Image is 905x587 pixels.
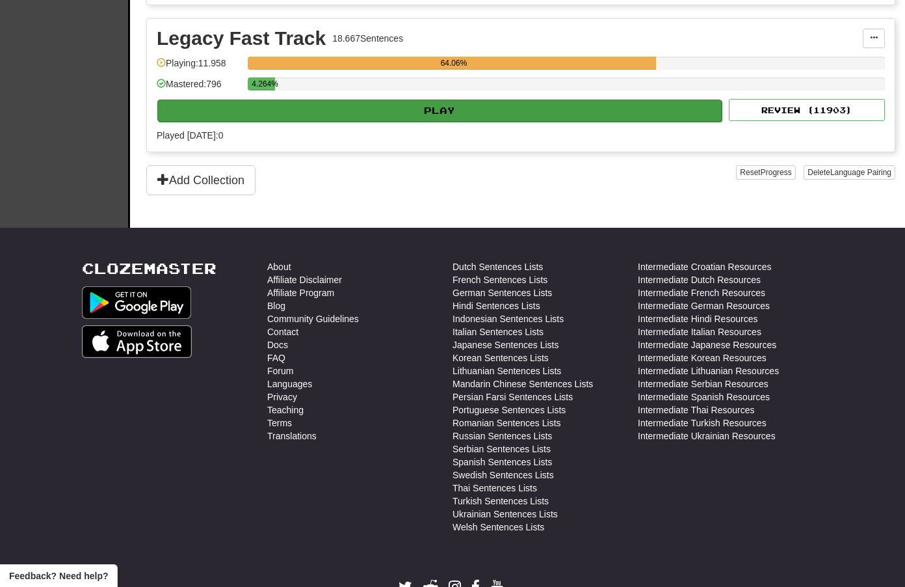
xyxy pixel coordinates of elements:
a: Japanese Sentences Lists [452,338,558,351]
div: Playing: 11.958 [157,57,241,78]
a: Intermediate Spanish Resources [638,390,770,403]
a: Intermediate Italian Resources [638,325,761,338]
button: Play [157,100,722,122]
a: Intermediate German Resources [638,299,770,312]
a: Intermediate Korean Resources [638,351,767,364]
a: About [267,260,291,273]
a: Mandarin Chinese Sentences Lists [452,377,593,390]
a: Intermediate Japanese Resources [638,338,776,351]
div: 18.667 Sentences [332,32,403,45]
a: Teaching [267,403,304,416]
a: Italian Sentences Lists [452,325,544,338]
a: Intermediate Hindi Resources [638,312,757,325]
a: Affiliate Disclaimer [267,273,342,286]
a: Community Guidelines [267,312,359,325]
a: Thai Sentences Lists [452,482,537,495]
a: Languages [267,377,312,390]
a: Intermediate Dutch Resources [638,273,761,286]
button: DeleteLanguage Pairing [804,165,895,180]
a: Translations [267,430,317,443]
a: Terms [267,416,292,430]
a: Dutch Sentences Lists [452,260,543,273]
a: Swedish Sentences Lists [452,469,554,482]
a: Romanian Sentences Lists [452,416,561,430]
a: Contact [267,325,298,338]
button: Review (11903) [729,99,885,121]
a: Intermediate Turkish Resources [638,416,767,430]
a: French Sentences Lists [452,273,547,286]
a: Blog [267,299,285,312]
a: Spanish Sentences Lists [452,456,552,469]
span: Open feedback widget [9,569,108,582]
a: Lithuanian Sentences Lists [452,364,561,377]
div: 64.06% [252,57,656,70]
span: Played [DATE]: 0 [157,130,223,141]
a: Intermediate Lithuanian Resources [638,364,779,377]
a: Intermediate French Resources [638,286,765,299]
a: Intermediate Croatian Resources [638,260,771,273]
img: Get it on App Store [82,325,192,358]
a: Russian Sentences Lists [452,430,552,443]
span: Language Pairing [830,168,891,177]
a: Serbian Sentences Lists [452,443,551,456]
a: Ukrainian Sentences Lists [452,508,558,521]
a: FAQ [267,351,285,364]
div: Mastered: 796 [157,77,241,99]
a: Forum [267,364,293,377]
a: Clozemaster [82,260,216,277]
a: Welsh Sentences Lists [452,521,544,534]
span: Progress [761,168,792,177]
a: Affiliate Program [267,286,334,299]
a: Privacy [267,390,297,403]
a: German Sentences Lists [452,286,552,299]
a: Korean Sentences Lists [452,351,549,364]
a: Docs [267,338,288,351]
a: Intermediate Serbian Resources [638,377,768,390]
div: Legacy Fast Track [157,29,326,48]
div: 4.264% [252,77,275,90]
button: Add Collection [146,165,256,195]
a: Indonesian Sentences Lists [452,312,564,325]
img: Get it on Google Play [82,286,191,319]
a: Hindi Sentences Lists [452,299,540,312]
a: Turkish Sentences Lists [452,495,549,508]
a: Portuguese Sentences Lists [452,403,566,416]
a: Intermediate Thai Resources [638,403,755,416]
button: ResetProgress [736,165,795,180]
a: Intermediate Ukrainian Resources [638,430,776,443]
a: Persian Farsi Sentences Lists [452,390,573,403]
